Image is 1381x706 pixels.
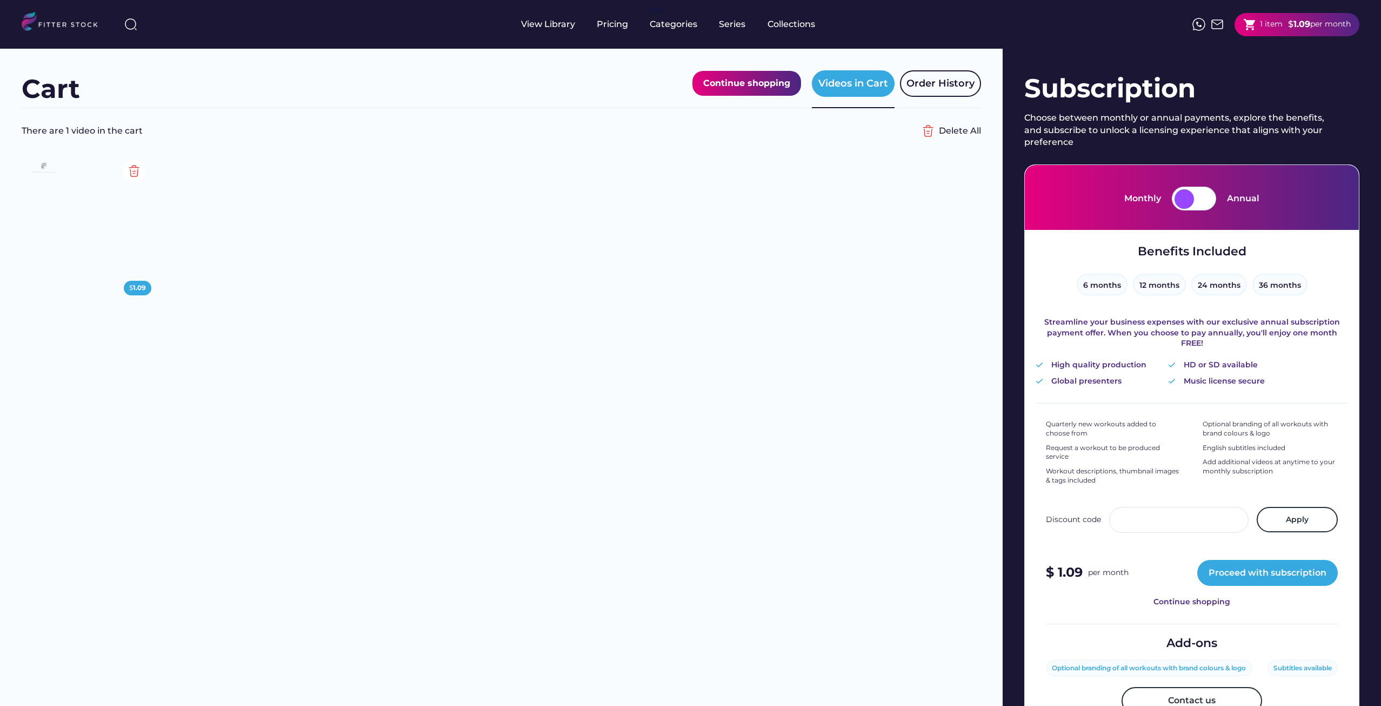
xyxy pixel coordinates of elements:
div: Benefits Included [1138,243,1246,260]
div: per month [1310,19,1351,30]
strong: 1.09 [1293,19,1310,29]
div: Cart [22,71,80,107]
img: Group%201000002354.svg [123,160,145,182]
div: Request a workout to be produced service [1046,444,1181,462]
div: fvck [650,5,664,16]
div: Videos in Cart [818,77,888,90]
img: Group%201000002356%20%282%29.svg [917,120,939,142]
div: Quarterly new workouts added to choose from [1046,420,1181,438]
div: Streamline your business expenses with our exclusive annual subscription payment offer. When you ... [1036,317,1348,349]
button: 6 months [1077,274,1128,295]
div: Global presenters [1051,376,1122,387]
img: Vector%20%282%29.svg [1168,379,1176,384]
button: 12 months [1133,274,1186,295]
img: Vector%20%282%29.svg [1168,362,1176,367]
div: Add additional videos at anytime to your monthly subscription [1203,458,1338,476]
div: Annual [1227,193,1259,204]
div: Choose between monthly or annual payments, explore the benefits, and subscribe to unlock a licens... [1024,112,1332,148]
div: Collections [768,18,815,30]
img: Frame%2079%20%281%29.svg [27,159,59,177]
div: Discount code [1046,514,1101,525]
div: Add-ons [1166,635,1217,652]
div: Delete All [939,125,981,137]
div: Categories [650,18,697,30]
button: Proceed with subscription [1197,560,1338,586]
img: Vector%20%282%29.svg [1036,362,1043,367]
div: 1 item [1260,19,1283,30]
div: Continue shopping [1153,597,1230,608]
strong: 1.09 [133,283,146,292]
div: Subtitles available [1273,664,1332,673]
div: English subtitles included [1203,444,1285,453]
button: 36 months [1252,274,1307,295]
button: shopping_cart [1243,18,1257,31]
div: There are 1 video in the cart [22,125,917,137]
div: Optional branding of all workouts with brand colours & logo [1052,664,1246,673]
div: Series [719,18,746,30]
div: Workout descriptions, thumbnail images & tags included [1046,467,1181,485]
div: Music license secure [1184,376,1265,387]
img: Frame%2051.svg [1211,18,1224,31]
img: meteor-icons_whatsapp%20%281%29.svg [1192,18,1205,31]
div: Pricing [597,18,628,30]
img: Vector%20%282%29.svg [1036,379,1043,384]
button: 24 months [1191,274,1247,295]
div: $ [1288,18,1293,30]
strong: $ 1.09 [1046,564,1083,580]
button: Apply [1257,507,1338,533]
img: search-normal%203.svg [124,18,137,31]
div: Monthly [1124,193,1161,204]
div: View Library [521,18,575,30]
div: $ [129,283,146,293]
img: LOGO.svg [22,12,107,34]
div: Optional branding of all workouts with brand colours & logo [1203,420,1338,438]
div: High quality production [1051,360,1146,371]
div: per month [1088,568,1129,578]
div: Order History [906,77,975,90]
div: Continue shopping [703,76,790,90]
div: HD or SD available [1184,360,1258,371]
div: Subscription [1024,70,1359,107]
